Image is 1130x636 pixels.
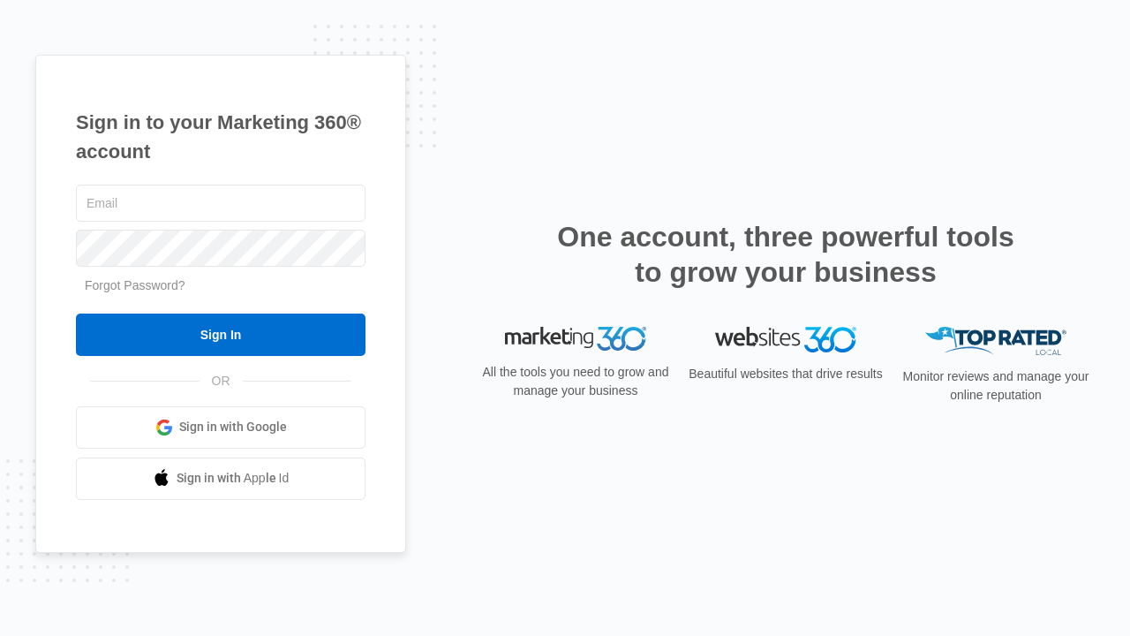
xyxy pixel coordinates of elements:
[505,327,646,352] img: Marketing 360
[552,219,1020,290] h2: One account, three powerful tools to grow your business
[76,458,365,500] a: Sign in with Apple Id
[179,418,287,436] span: Sign in with Google
[76,314,365,356] input: Sign In
[76,185,365,222] input: Email
[177,469,290,488] span: Sign in with Apple Id
[76,406,365,449] a: Sign in with Google
[687,365,885,383] p: Beautiful websites that drive results
[76,108,365,166] h1: Sign in to your Marketing 360® account
[715,327,856,352] img: Websites 360
[477,363,674,400] p: All the tools you need to grow and manage your business
[200,372,243,390] span: OR
[925,327,1066,356] img: Top Rated Local
[897,367,1095,405] p: Monitor reviews and manage your online reputation
[85,278,185,292] a: Forgot Password?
